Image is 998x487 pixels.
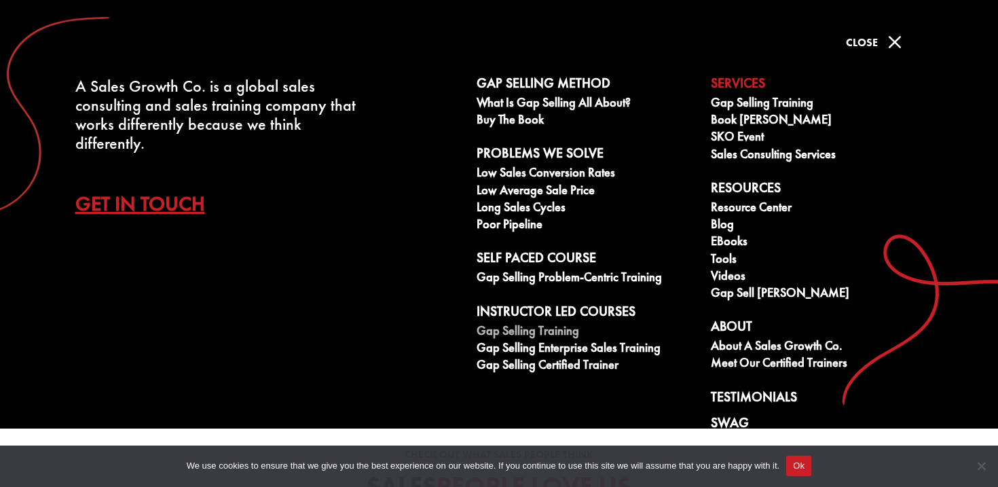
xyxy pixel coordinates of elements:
[477,217,696,234] a: Poor Pipeline
[187,459,779,473] span: We use cookies to ensure that we give you the best experience on our website. If you continue to ...
[711,319,930,339] a: About
[711,200,930,217] a: Resource Center
[711,130,930,147] a: SKO Event
[477,166,696,183] a: Low Sales Conversion Rates
[711,252,930,269] a: Tools
[711,234,930,251] a: eBooks
[711,339,930,356] a: About A Sales Growth Co.
[75,77,367,153] div: A Sales Growth Co. is a global sales consulting and sales training company that works differently...
[846,35,878,50] span: Close
[477,358,696,375] a: Gap Selling Certified Trainer
[711,286,930,303] a: Gap Sell [PERSON_NAME]
[477,75,696,96] a: Gap Selling Method
[477,324,696,341] a: Gap Selling Training
[75,180,225,228] a: Get In Touch
[477,145,696,166] a: Problems We Solve
[711,75,930,96] a: Services
[711,356,930,373] a: Meet our Certified Trainers
[711,269,930,286] a: Videos
[711,217,930,234] a: Blog
[786,456,811,476] button: Ok
[711,147,930,164] a: Sales Consulting Services
[711,96,930,113] a: Gap Selling Training
[477,304,696,324] a: Instructor Led Courses
[711,113,930,130] a: Book [PERSON_NAME]
[477,183,696,200] a: Low Average Sale Price
[477,341,696,358] a: Gap Selling Enterprise Sales Training
[477,96,696,113] a: What is Gap Selling all about?
[477,250,696,270] a: Self Paced Course
[881,29,908,56] span: M
[711,389,930,410] a: Testimonials
[711,415,930,435] a: Swag
[974,459,988,473] span: No
[477,113,696,130] a: Buy The Book
[477,270,696,287] a: Gap Selling Problem-Centric Training
[711,180,930,200] a: Resources
[477,200,696,217] a: Long Sales Cycles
